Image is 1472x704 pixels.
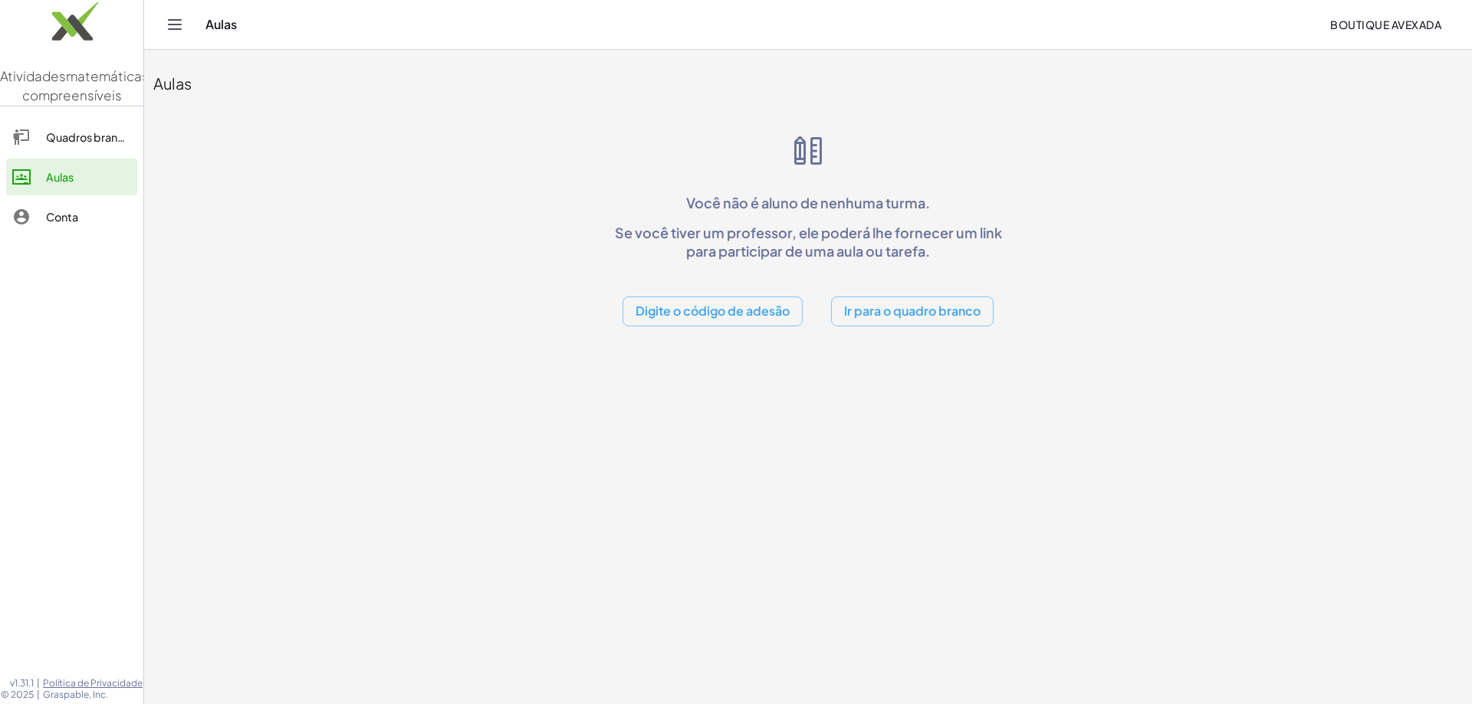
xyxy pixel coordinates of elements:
a: Conta [6,198,137,235]
font: | [37,689,40,700]
font: Você não é aluno de nenhuma turma. [686,194,930,211]
font: Se você tiver um professor, ele poderá lhe fornecer um link para participar de uma aula ou tarefa. [615,224,1002,259]
font: Aulas [153,74,192,93]
a: Política de Privacidade [43,677,143,689]
font: Quadros brancos [46,130,136,144]
a: Quadros brancos [6,119,137,156]
button: Digite o código de adesão [623,296,803,326]
button: Alternar navegação [163,12,187,37]
font: matemáticas compreensíveis [22,67,149,104]
font: Conta [46,210,78,224]
font: Digite o código de adesão [636,303,790,319]
font: Política de Privacidade [43,677,143,689]
font: Ir para o quadro branco [844,303,981,319]
font: v1.31.1 [10,677,34,689]
button: Boutique Avexada [1318,11,1454,38]
font: Boutique Avexada [1330,18,1441,31]
font: © 2025 [1,689,34,700]
font: | [37,677,40,689]
font: Aulas [46,170,74,184]
a: Aulas [6,159,137,195]
font: Graspable, Inc. [43,689,108,700]
button: Ir para o quadro branco [831,296,994,326]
